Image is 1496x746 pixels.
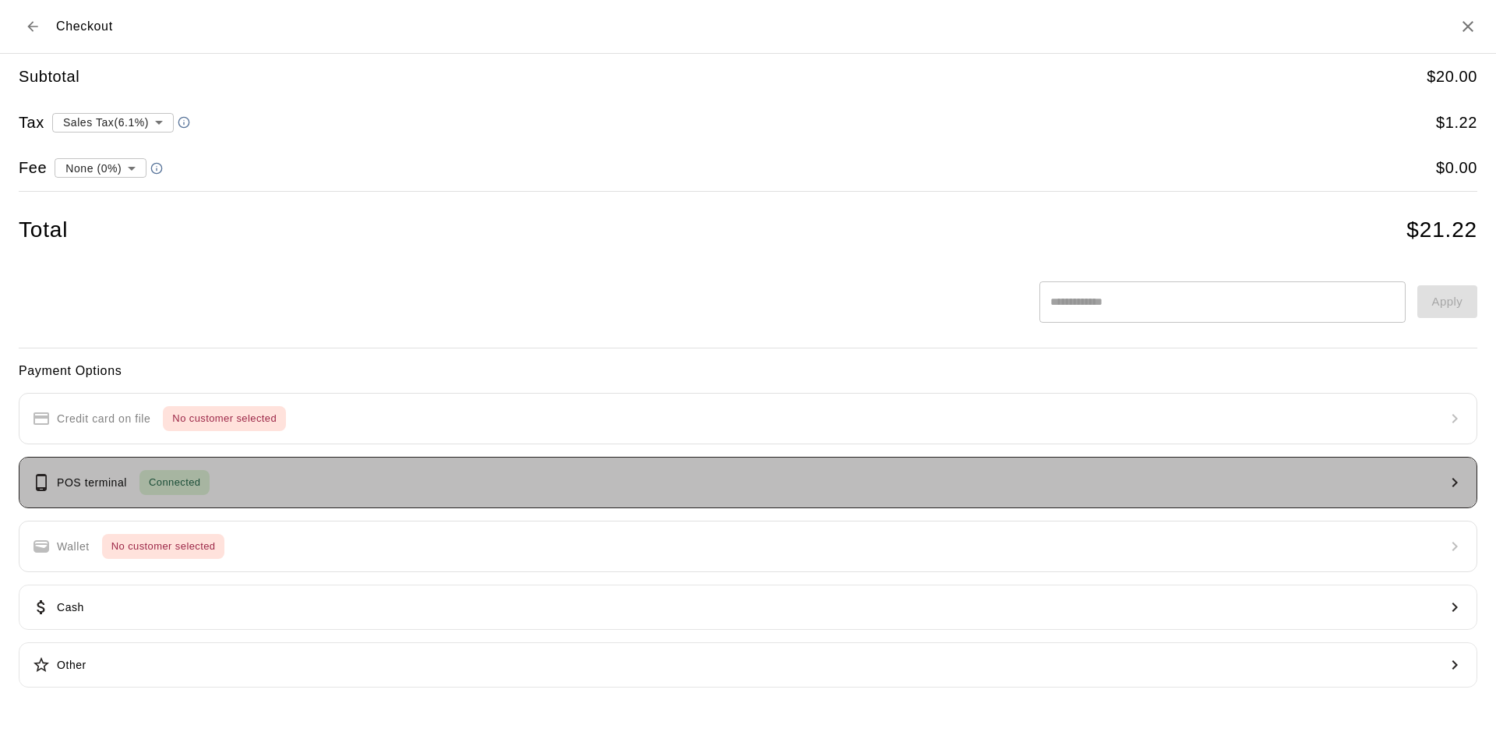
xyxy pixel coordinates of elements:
[19,642,1477,688] button: Other
[19,361,1477,381] h6: Payment Options
[57,657,86,674] p: Other
[1436,112,1477,133] h5: $ 1.22
[57,475,127,491] p: POS terminal
[139,474,210,492] span: Connected
[1459,17,1477,36] button: Close
[1436,157,1477,179] h5: $ 0.00
[19,585,1477,630] button: Cash
[55,154,146,182] div: None (0%)
[19,112,44,133] h5: Tax
[19,12,47,41] button: Back to cart
[57,599,84,616] p: Cash
[19,457,1477,508] button: POS terminalConnected
[19,12,113,41] div: Checkout
[1427,66,1477,87] h5: $ 20.00
[1406,217,1477,244] h4: $ 21.22
[19,157,47,179] h5: Fee
[19,66,79,87] h5: Subtotal
[19,217,68,244] h4: Total
[52,108,174,136] div: Sales Tax ( 6.1 %)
